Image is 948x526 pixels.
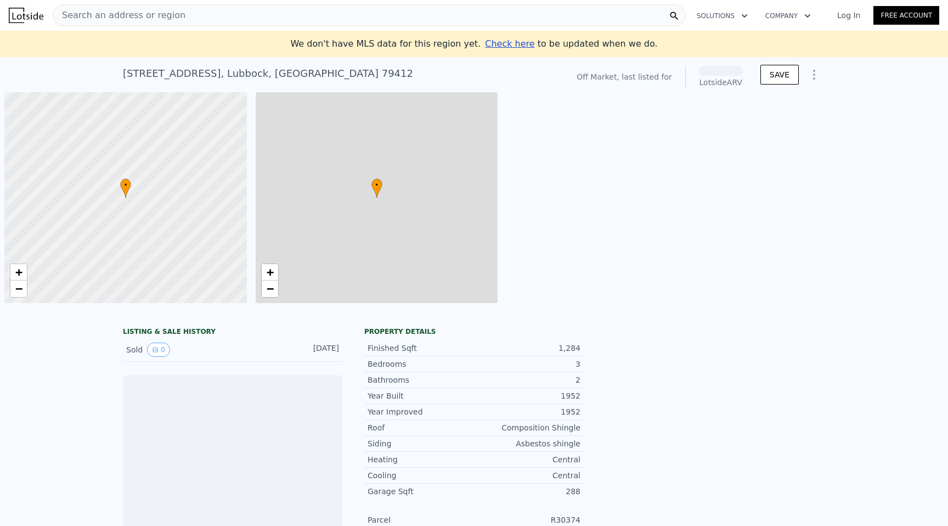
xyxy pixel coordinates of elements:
div: Cooling [368,470,474,481]
div: Lotside ARV [699,77,743,88]
div: Asbestos shingle [474,438,580,449]
div: We don't have MLS data for this region yet. [290,37,657,51]
a: Log In [824,10,873,21]
div: Composition Shingle [474,422,580,433]
div: Central [474,470,580,481]
img: Lotside [9,8,43,23]
a: Free Account [873,6,939,25]
div: LISTING & SALE HISTORY [123,327,342,338]
div: • [371,178,382,198]
div: 1952 [474,390,580,401]
div: Sold [126,343,224,357]
div: 2 [474,374,580,385]
span: + [15,265,22,279]
div: • [120,178,131,198]
button: Show Options [803,64,825,86]
div: Heating [368,454,474,465]
span: • [120,180,131,190]
button: Solutions [688,6,757,26]
button: View historical data [147,343,170,357]
div: Year Built [368,390,474,401]
div: 1952 [474,406,580,417]
div: Year Improved [368,406,474,417]
div: to be updated when we do. [485,37,657,51]
div: Bedrooms [368,359,474,370]
div: Roof [368,422,474,433]
a: Zoom in [262,264,278,281]
div: 1,284 [474,343,580,354]
span: Check here [485,38,534,49]
div: R30374 [474,514,580,525]
span: − [266,282,273,295]
span: − [15,282,22,295]
div: [STREET_ADDRESS] , Lubbock , [GEOGRAPHIC_DATA] 79412 [123,66,413,81]
a: Zoom out [262,281,278,297]
div: 288 [474,486,580,497]
div: Finished Sqft [368,343,474,354]
span: + [266,265,273,279]
a: Zoom in [10,264,27,281]
span: Search an address or region [53,9,185,22]
button: Company [757,6,820,26]
div: 3 [474,359,580,370]
div: Central [474,454,580,465]
div: [DATE] [290,343,339,357]
div: Bathrooms [368,374,474,385]
span: • [371,180,382,190]
div: Parcel [368,514,474,525]
button: SAVE [760,65,799,85]
div: Garage Sqft [368,486,474,497]
a: Zoom out [10,281,27,297]
div: Off Market, last listed for [577,71,672,82]
div: Property details [364,327,584,336]
div: Siding [368,438,474,449]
